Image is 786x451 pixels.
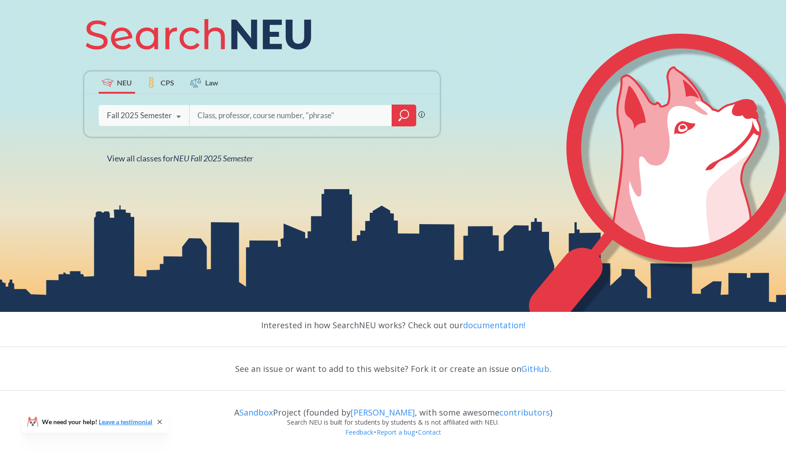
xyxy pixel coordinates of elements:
input: Class, professor, course number, "phrase" [196,106,386,125]
div: Fall 2025 Semester [107,110,172,120]
svg: magnifying glass [398,109,409,122]
span: CPS [161,77,174,88]
span: NEU Fall 2025 Semester [173,153,253,163]
a: contributors [499,407,550,418]
a: GitHub [521,363,549,374]
a: Sandbox [239,407,273,418]
a: Feedback [345,428,374,436]
a: Contact [418,428,442,436]
span: NEU [117,77,132,88]
a: Report a bug [376,428,415,436]
a: documentation! [463,320,525,331]
span: View all classes for [107,153,253,163]
div: magnifying glass [392,105,416,126]
span: Law [205,77,218,88]
a: [PERSON_NAME] [351,407,415,418]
